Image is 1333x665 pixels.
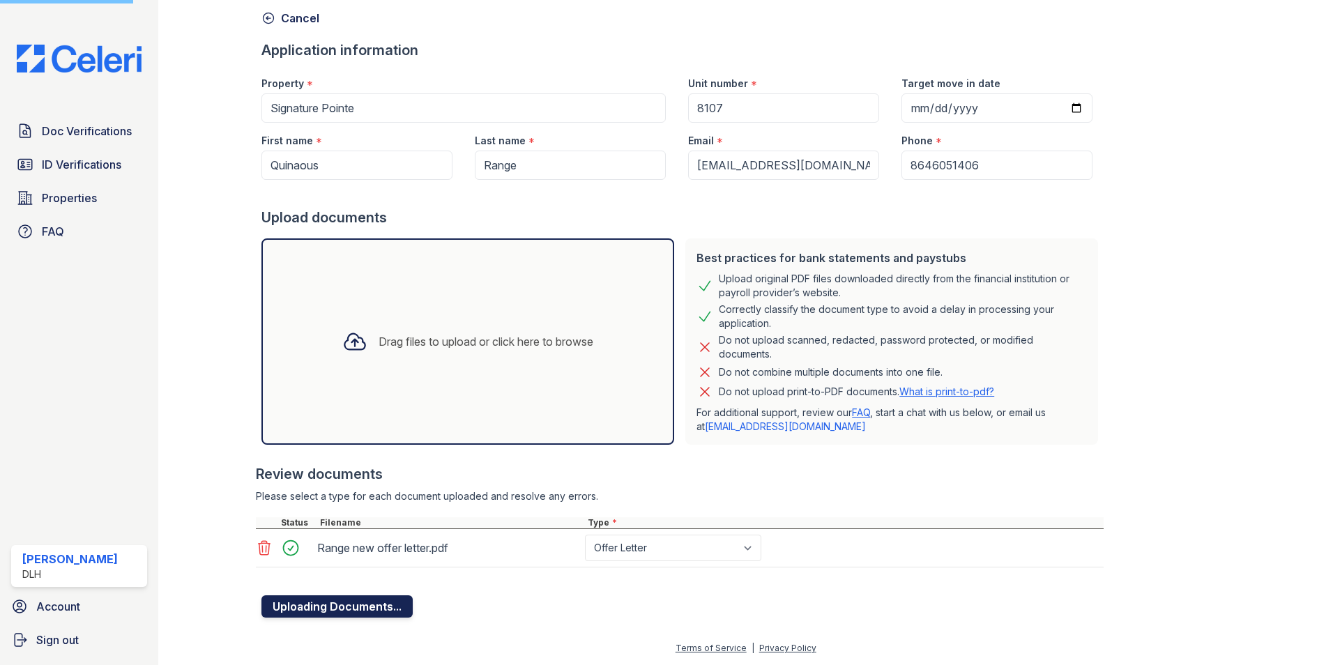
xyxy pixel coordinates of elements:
[261,10,319,26] a: Cancel
[317,517,585,528] div: Filename
[705,420,866,432] a: [EMAIL_ADDRESS][DOMAIN_NAME]
[261,595,413,618] button: Uploading Documents...
[261,77,304,91] label: Property
[261,134,313,148] label: First name
[42,123,132,139] span: Doc Verifications
[256,464,1104,484] div: Review documents
[22,567,118,581] div: DLH
[6,593,153,620] a: Account
[278,517,317,528] div: Status
[36,598,80,615] span: Account
[688,77,748,91] label: Unit number
[852,406,870,418] a: FAQ
[11,117,147,145] a: Doc Verifications
[11,151,147,178] a: ID Verifications
[261,208,1104,227] div: Upload documents
[719,364,943,381] div: Do not combine multiple documents into one file.
[11,184,147,212] a: Properties
[256,489,1104,503] div: Please select a type for each document uploaded and resolve any errors.
[899,385,994,397] a: What is print-to-pdf?
[317,537,579,559] div: Range new offer letter.pdf
[696,406,1087,434] p: For additional support, review our , start a chat with us below, or email us at
[475,134,526,148] label: Last name
[42,156,121,173] span: ID Verifications
[261,40,1104,60] div: Application information
[719,303,1087,330] div: Correctly classify the document type to avoid a delay in processing your application.
[719,333,1087,361] div: Do not upload scanned, redacted, password protected, or modified documents.
[676,643,747,653] a: Terms of Service
[6,45,153,72] img: CE_Logo_Blue-a8612792a0a2168367f1c8372b55b34899dd931a85d93a1a3d3e32e68fde9ad4.png
[22,551,118,567] div: [PERSON_NAME]
[585,517,1104,528] div: Type
[688,134,714,148] label: Email
[36,632,79,648] span: Sign out
[901,134,933,148] label: Phone
[6,626,153,654] a: Sign out
[752,643,754,653] div: |
[42,223,64,240] span: FAQ
[696,250,1087,266] div: Best practices for bank statements and paystubs
[759,643,816,653] a: Privacy Policy
[719,272,1087,300] div: Upload original PDF files downloaded directly from the financial institution or payroll provider’...
[901,77,1000,91] label: Target move in date
[42,190,97,206] span: Properties
[11,217,147,245] a: FAQ
[719,385,994,399] p: Do not upload print-to-PDF documents.
[379,333,593,350] div: Drag files to upload or click here to browse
